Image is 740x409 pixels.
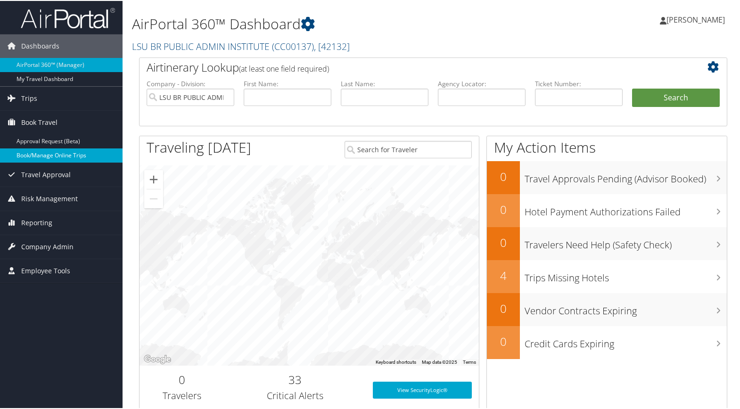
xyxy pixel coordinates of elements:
[21,33,59,57] span: Dashboards
[21,86,37,109] span: Trips
[147,137,251,156] h1: Traveling [DATE]
[21,110,58,133] span: Book Travel
[487,333,520,349] h2: 0
[144,188,163,207] button: Zoom out
[487,300,520,316] h2: 0
[525,200,727,218] h3: Hotel Payment Authorizations Failed
[525,332,727,350] h3: Credit Cards Expiring
[244,78,331,88] label: First Name:
[487,193,727,226] a: 0Hotel Payment Authorizations Failed
[132,39,350,52] a: LSU BR PUBLIC ADMIN INSTITUTE
[666,14,725,24] span: [PERSON_NAME]
[21,6,115,28] img: airportal-logo.png
[487,226,727,259] a: 0Travelers Need Help (Safety Check)
[147,388,217,401] h3: Travelers
[525,299,727,317] h3: Vendor Contracts Expiring
[525,233,727,251] h3: Travelers Need Help (Safety Check)
[147,58,671,74] h2: Airtinerary Lookup
[147,78,234,88] label: Company - Division:
[21,210,52,234] span: Reporting
[487,160,727,193] a: 0Travel Approvals Pending (Advisor Booked)
[660,5,734,33] a: [PERSON_NAME]
[373,381,472,398] a: View SecurityLogic®
[525,266,727,284] h3: Trips Missing Hotels
[21,186,78,210] span: Risk Management
[21,258,70,282] span: Employee Tools
[487,137,727,156] h1: My Action Items
[487,325,727,358] a: 0Credit Cards Expiring
[21,162,71,186] span: Travel Approval
[487,292,727,325] a: 0Vendor Contracts Expiring
[525,167,727,185] h3: Travel Approvals Pending (Advisor Booked)
[487,259,727,292] a: 4Trips Missing Hotels
[239,63,329,73] span: (at least one field required)
[535,78,623,88] label: Ticket Number:
[341,78,428,88] label: Last Name:
[231,371,359,387] h2: 33
[21,234,74,258] span: Company Admin
[314,39,350,52] span: , [ 42132 ]
[438,78,526,88] label: Agency Locator:
[147,371,217,387] h2: 0
[487,234,520,250] h2: 0
[422,359,457,364] span: Map data ©2025
[144,169,163,188] button: Zoom in
[487,267,520,283] h2: 4
[376,358,416,365] button: Keyboard shortcuts
[132,13,534,33] h1: AirPortal 360™ Dashboard
[345,140,472,157] input: Search for Traveler
[142,352,173,365] img: Google
[632,88,720,106] button: Search
[487,168,520,184] h2: 0
[272,39,314,52] span: ( CC00137 )
[463,359,476,364] a: Terms (opens in new tab)
[142,352,173,365] a: Open this area in Google Maps (opens a new window)
[231,388,359,401] h3: Critical Alerts
[487,201,520,217] h2: 0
